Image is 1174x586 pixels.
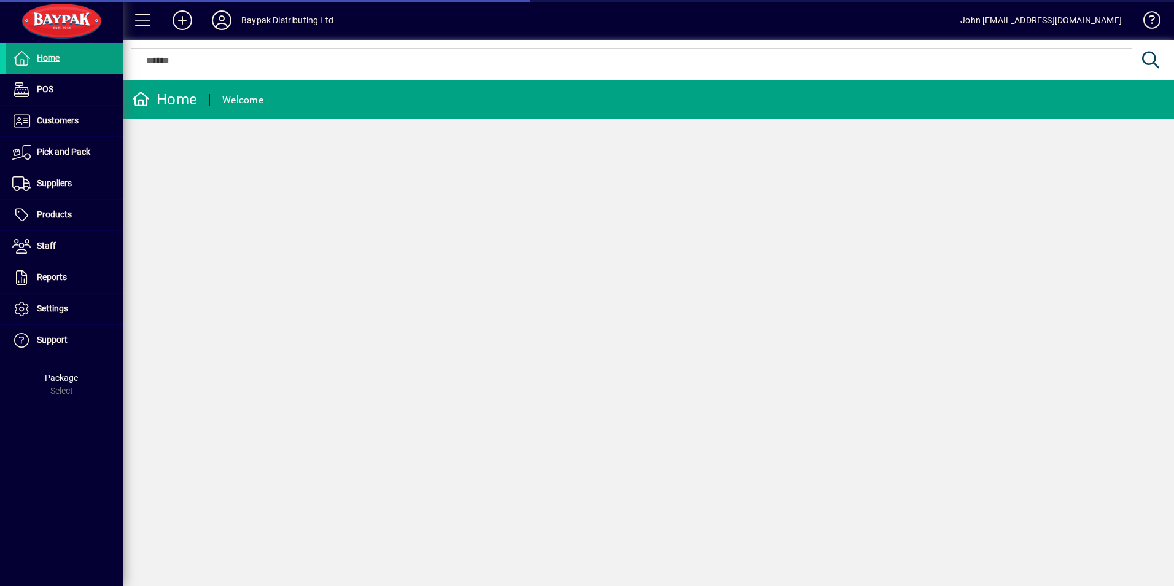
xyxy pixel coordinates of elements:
[6,262,123,293] a: Reports
[960,10,1122,30] div: John [EMAIL_ADDRESS][DOMAIN_NAME]
[45,373,78,383] span: Package
[37,241,56,251] span: Staff
[37,53,60,63] span: Home
[37,335,68,345] span: Support
[37,303,68,313] span: Settings
[37,209,72,219] span: Products
[6,294,123,324] a: Settings
[6,106,123,136] a: Customers
[241,10,333,30] div: Baypak Distributing Ltd
[1134,2,1159,42] a: Knowledge Base
[37,147,90,157] span: Pick and Pack
[202,9,241,31] button: Profile
[6,325,123,356] a: Support
[6,137,123,168] a: Pick and Pack
[37,272,67,282] span: Reports
[6,231,123,262] a: Staff
[6,200,123,230] a: Products
[6,74,123,105] a: POS
[132,90,197,109] div: Home
[163,9,202,31] button: Add
[37,84,53,94] span: POS
[37,178,72,188] span: Suppliers
[6,168,123,199] a: Suppliers
[37,115,79,125] span: Customers
[222,90,263,110] div: Welcome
